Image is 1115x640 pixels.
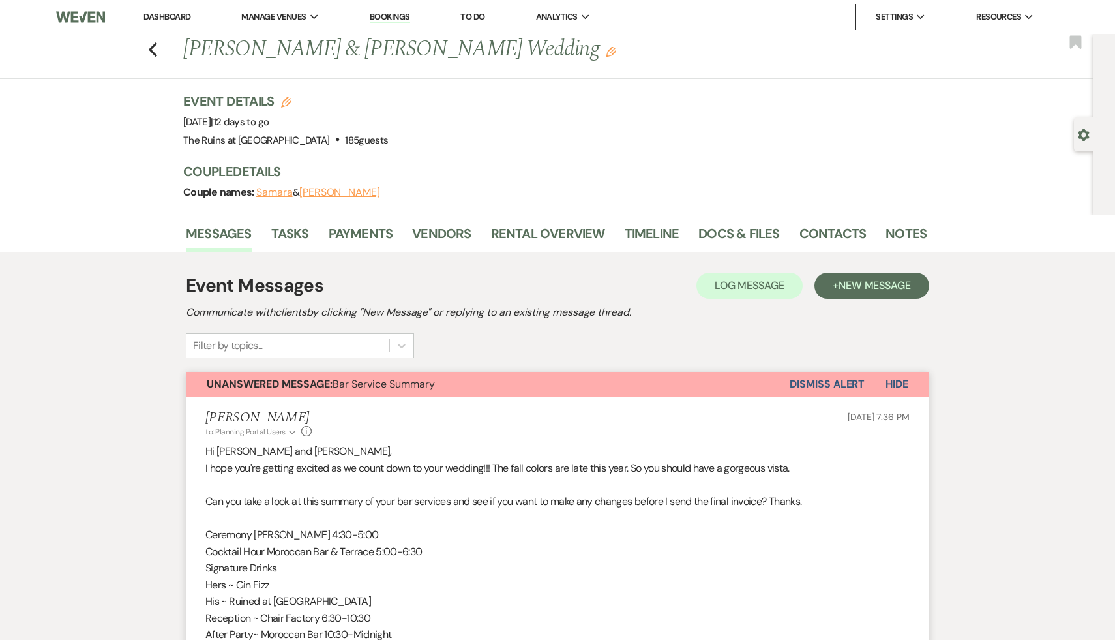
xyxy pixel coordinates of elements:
[205,426,298,438] button: to: Planning Portal Users
[205,578,269,592] span: Hers ~ Gin Fizz
[205,410,312,426] h5: [PERSON_NAME]
[205,443,910,460] p: Hi [PERSON_NAME] and [PERSON_NAME],
[329,223,393,252] a: Payments
[256,186,380,199] span: &
[241,10,306,23] span: Manage Venues
[345,134,388,147] span: 185 guests
[193,338,263,354] div: Filter by topics...
[256,187,293,198] button: Samara
[205,493,910,510] p: Can you take a look at this summary of your bar services and see if you want to make any changes ...
[213,115,269,129] span: 12 days to go
[205,594,371,608] span: His ~ Ruined at [GEOGRAPHIC_DATA]
[790,372,865,397] button: Dismiss Alert
[205,545,423,558] span: Cocktail Hour Moroccan Bar & Terrace 5:00-6:30
[186,223,252,252] a: Messages
[183,34,767,65] h1: [PERSON_NAME] & [PERSON_NAME] Wedding
[839,279,911,292] span: New Message
[205,561,277,575] span: Signature Drinks
[271,223,309,252] a: Tasks
[536,10,578,23] span: Analytics
[606,46,616,57] button: Edit
[799,223,867,252] a: Contacts
[491,223,605,252] a: Rental Overview
[183,185,256,199] span: Couple names:
[848,411,910,423] span: [DATE] 7:36 PM
[205,460,910,477] p: I hope you're getting excited as we count down to your wedding!!! The fall colors are late this y...
[205,427,286,437] span: to: Planning Portal Users
[976,10,1021,23] span: Resources
[625,223,679,252] a: Timeline
[207,377,435,391] span: Bar Service Summary
[876,10,913,23] span: Settings
[211,115,269,129] span: |
[696,273,803,299] button: Log Message
[186,272,323,299] h1: Event Messages
[885,377,908,391] span: Hide
[186,305,929,320] h2: Communicate with clients by clicking "New Message" or replying to an existing message thread.
[207,377,333,391] strong: Unanswered Message:
[885,223,927,252] a: Notes
[460,11,484,22] a: To Do
[186,372,790,397] button: Unanswered Message:Bar Service Summary
[205,528,379,541] span: Ceremony [PERSON_NAME] 4:30-5:00
[865,372,929,397] button: Hide
[143,11,190,22] a: Dashboard
[183,115,269,129] span: [DATE]
[698,223,779,252] a: Docs & Files
[205,611,370,625] span: Reception ~ Chair Factory 6:30-10:30
[56,3,106,31] img: Weven Logo
[183,162,914,181] h3: Couple Details
[183,134,330,147] span: The Ruins at [GEOGRAPHIC_DATA]
[814,273,929,299] button: +New Message
[299,187,380,198] button: [PERSON_NAME]
[1078,128,1090,140] button: Open lead details
[412,223,471,252] a: Vendors
[370,11,410,23] a: Bookings
[183,92,388,110] h3: Event Details
[715,279,784,292] span: Log Message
